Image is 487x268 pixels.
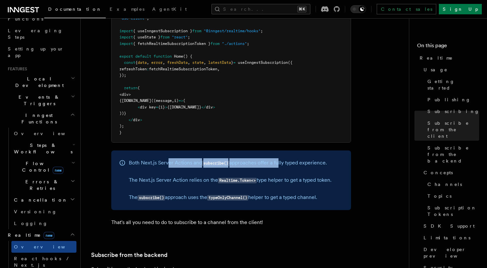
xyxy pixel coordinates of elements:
p: That's all you need to do to subscribe to a channel from the client! [111,218,351,227]
span: Events & Triggers [5,94,71,107]
p: The Next.js Server Action relies on the type helper to get a typed token. [129,176,331,185]
span: ; [247,41,249,46]
span: ( [183,98,185,103]
span: : [147,67,149,71]
span: Topics [427,193,452,199]
button: Flow Controlnew [11,158,76,176]
a: Versioning [11,206,76,218]
a: Overview [11,128,76,139]
span: {[DOMAIN_NAME]} [167,105,201,109]
span: "use client" [119,16,147,21]
span: data [138,60,147,65]
span: Documentation [48,7,102,12]
span: Examples [110,7,144,12]
span: > [165,105,167,109]
span: Subscription Tokens [427,205,479,218]
span: Subscribe from the backend [427,145,479,164]
a: Examples [106,2,148,18]
a: Subscription Tokens [425,202,479,220]
span: i) [174,98,179,103]
span: AgentKit [152,7,187,12]
a: Usage [421,64,479,76]
a: SDK Support [421,220,479,232]
code: subscribe() [138,195,165,201]
span: "./actions" [222,41,247,46]
kbd: ⌘K [297,6,306,12]
p: Both Next.js Server Actions and approaches offer a fully typed experience. [129,158,331,168]
button: Realtimenew [5,229,76,241]
span: Features [5,66,27,72]
span: , [204,60,206,65]
span: SDK Support [424,223,475,229]
span: state [192,60,204,65]
span: ; [261,29,263,33]
span: } [231,60,233,65]
span: = [233,60,236,65]
span: > [213,105,215,109]
span: Developer preview [424,246,479,259]
button: Toggle dark mode [350,5,366,13]
span: from [160,35,169,39]
span: Subscribing [427,108,480,115]
button: Errors & Retries [11,176,76,194]
span: function [154,54,172,59]
button: Cancellation [11,194,76,206]
span: Errors & Retries [11,178,71,191]
span: import [119,35,133,39]
span: new [44,232,54,239]
span: "@inngest/realtime/hooks" [204,29,261,33]
span: Overview [14,131,81,136]
span: ); [119,124,124,128]
h4: On this page [417,42,479,52]
button: Local Development [5,73,76,91]
a: Getting started [425,76,479,94]
span: from [192,29,201,33]
span: Versioning [14,209,57,214]
a: Subscribing [425,106,479,117]
span: const [124,60,135,65]
a: Limitations [421,232,479,244]
span: freshData [167,60,188,65]
span: new [53,167,63,174]
a: AgentKit [148,2,191,18]
a: Publishing [425,94,479,106]
span: div [206,105,213,109]
span: from [210,41,220,46]
a: Subscribe from the backend [425,142,479,167]
span: }); [119,73,126,78]
span: () { [183,54,192,59]
span: { useInngestSubscription } [133,29,192,33]
span: Inngest Functions [5,112,70,125]
span: fetchRealtimeSubscriptionToken [149,67,217,71]
span: div [122,92,129,97]
span: export [119,54,133,59]
span: default [135,54,151,59]
span: ; [147,16,149,21]
span: Limitations [424,234,470,241]
span: {[DOMAIN_NAME]((message [119,98,172,103]
a: Logging [11,218,76,229]
span: => [179,98,183,103]
code: Realtime.Token<> [218,178,257,183]
a: Overview [11,241,76,253]
a: Channels [425,178,479,190]
span: Usage [424,66,448,73]
button: Steps & Workflows [11,139,76,158]
span: Logging [14,221,48,226]
span: < [119,92,122,97]
span: Leveraging Steps [8,28,63,40]
a: Leveraging Steps [5,25,76,43]
span: = [156,105,158,109]
span: div [133,118,140,122]
a: Contact sales [377,4,436,14]
span: ))} [119,111,126,116]
span: Flow Control [11,160,72,173]
span: Subscribe from the client [427,120,479,139]
span: import [119,29,133,33]
span: Publishing [427,96,471,103]
button: Inngest Functions [5,109,76,128]
a: Subscribe from the client [425,117,479,142]
span: Concepts [424,169,453,176]
span: {i} [158,105,165,109]
span: Setting up your app [8,46,64,58]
